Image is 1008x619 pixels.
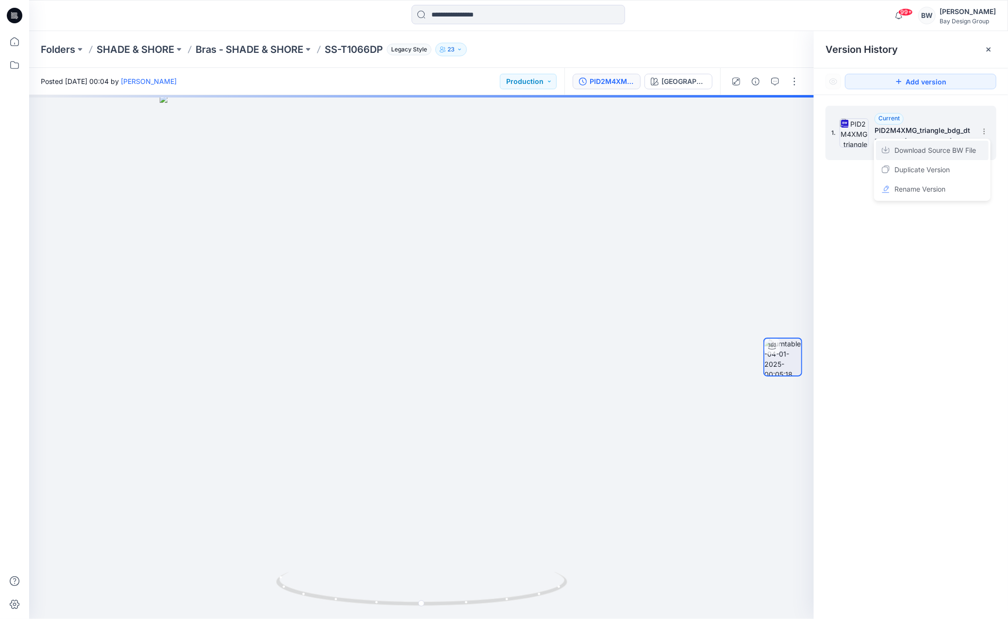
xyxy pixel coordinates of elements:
[590,76,634,87] div: PID2M4XMG_triangle_bdg_dt
[748,74,763,89] button: Details
[940,6,996,17] div: [PERSON_NAME]
[435,43,467,56] button: 23
[383,43,431,56] button: Legacy Style
[875,136,972,146] span: Posted by: Brenna Wolfe
[918,7,936,24] div: BW
[826,44,898,55] span: Version History
[831,129,836,137] span: 1.
[985,46,992,53] button: Close
[845,74,996,89] button: Add version
[661,76,706,87] div: [GEOGRAPHIC_DATA]
[764,339,801,375] img: turntable-04-01-2025-00:05:18
[644,74,712,89] button: [GEOGRAPHIC_DATA]
[41,76,177,86] span: Posted [DATE] 00:04 by
[898,8,913,16] span: 99+
[447,44,455,55] p: 23
[940,17,996,25] div: Bay Design Group
[121,77,177,85] a: [PERSON_NAME]
[325,43,383,56] p: SS-T1066DP
[894,164,950,176] span: Duplicate Version
[894,183,945,195] span: Rename Version
[573,74,641,89] button: PID2M4XMG_triangle_bdg_dt
[878,114,900,122] span: Current
[97,43,174,56] a: SHADE & SHORE
[875,125,972,136] h5: PID2M4XMG_triangle_bdg_dt
[387,44,431,55] span: Legacy Style
[826,74,841,89] button: Show Hidden Versions
[894,145,976,156] span: Download Source BW File
[196,43,303,56] a: Bras - SHADE & SHORE
[840,118,869,147] img: PID2M4XMG_triangle_bdg_dt
[41,43,75,56] a: Folders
